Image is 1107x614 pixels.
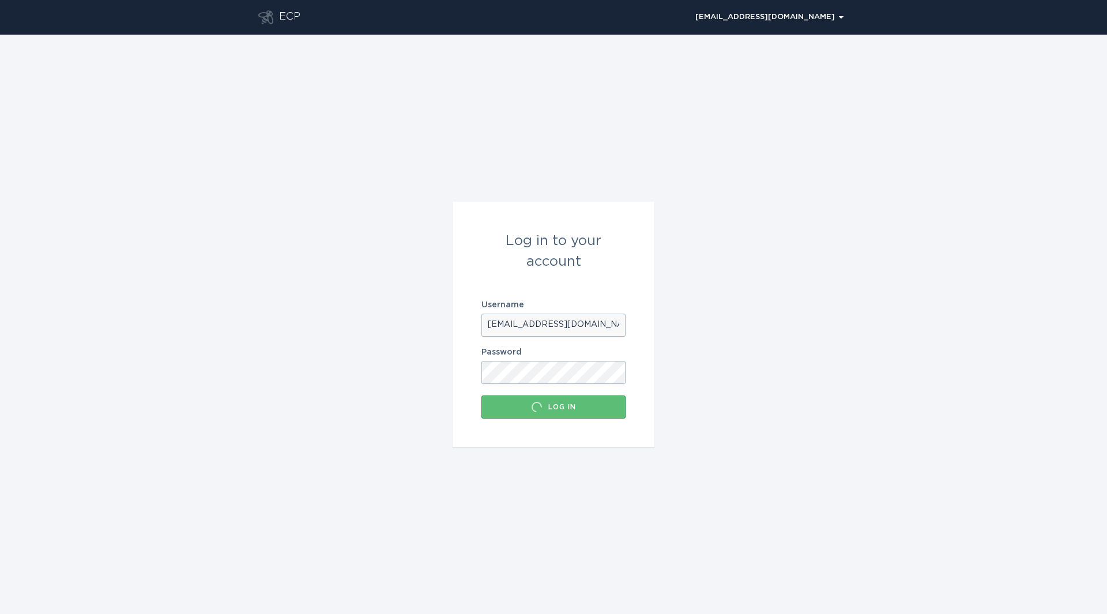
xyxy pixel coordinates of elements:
label: Username [481,301,626,309]
button: Log in [481,395,626,419]
button: Go to dashboard [258,10,273,24]
div: ECP [279,10,300,24]
div: Loading [531,401,543,413]
div: Log in to your account [481,231,626,272]
div: Log in [487,401,620,413]
div: [EMAIL_ADDRESS][DOMAIN_NAME] [695,14,844,21]
button: Open user account details [690,9,849,26]
label: Password [481,348,626,356]
div: Popover menu [690,9,849,26]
